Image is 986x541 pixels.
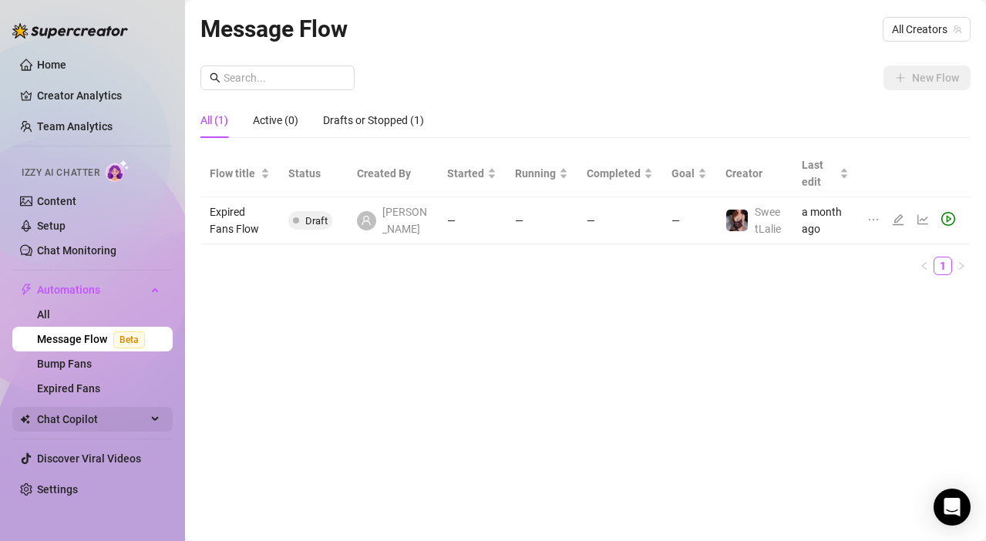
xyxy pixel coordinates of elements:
span: ellipsis [867,213,880,226]
a: Expired Fans [37,382,100,395]
td: a month ago [793,197,858,244]
span: Flow title [210,165,257,182]
img: SweetLalie [726,210,748,231]
button: New Flow [883,66,971,90]
th: Last edit [793,150,858,197]
a: Chat Monitoring [37,244,116,257]
span: Draft [305,215,328,227]
a: All [37,308,50,321]
a: Discover Viral Videos [37,452,141,465]
span: Automations [37,277,146,302]
span: All Creators [892,18,961,41]
article: Message Flow [200,11,348,47]
img: AI Chatter [106,160,130,182]
a: Home [37,59,66,71]
span: line-chart [917,213,929,226]
img: Chat Copilot [20,414,30,425]
td: — [438,197,506,244]
th: Goal [662,150,716,197]
img: logo-BBDzfeDw.svg [12,23,128,39]
a: Bump Fans [37,358,92,370]
input: Search... [224,69,345,86]
span: Beta [113,331,145,348]
a: Settings [37,483,78,496]
a: Creator Analytics [37,83,160,108]
a: Message FlowBeta [37,333,151,345]
th: Created By [348,150,438,197]
span: Last edit [802,156,836,190]
div: All (1) [200,112,228,129]
span: Started [447,165,484,182]
span: SweetLalie [755,206,781,235]
th: Running [506,150,577,197]
span: team [953,25,962,34]
span: thunderbolt [20,284,32,296]
span: Running [515,165,556,182]
span: [PERSON_NAME] [382,203,429,237]
span: right [957,261,966,270]
th: Started [438,150,506,197]
th: Completed [577,150,662,197]
a: Setup [37,220,66,232]
td: — [506,197,577,244]
span: search [210,72,220,83]
span: Izzy AI Chatter [22,166,99,180]
div: Drafts or Stopped (1) [323,112,424,129]
a: Team Analytics [37,120,113,133]
td: — [662,197,716,244]
th: Creator [716,150,793,197]
span: play-circle [941,212,955,226]
span: edit [892,213,904,226]
span: Goal [671,165,695,182]
th: Flow title [200,150,279,197]
button: right [952,257,971,275]
span: user [361,215,372,226]
td: Expired Fans Flow [200,197,279,244]
li: Next Page [952,257,971,275]
li: 1 [934,257,952,275]
th: Status [279,150,348,197]
td: — [577,197,662,244]
li: Previous Page [915,257,934,275]
div: Active (0) [253,112,298,129]
span: Chat Copilot [37,407,146,432]
button: left [915,257,934,275]
a: Content [37,195,76,207]
div: Open Intercom Messenger [934,489,971,526]
span: Completed [587,165,641,182]
a: 1 [934,257,951,274]
span: left [920,261,929,270]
